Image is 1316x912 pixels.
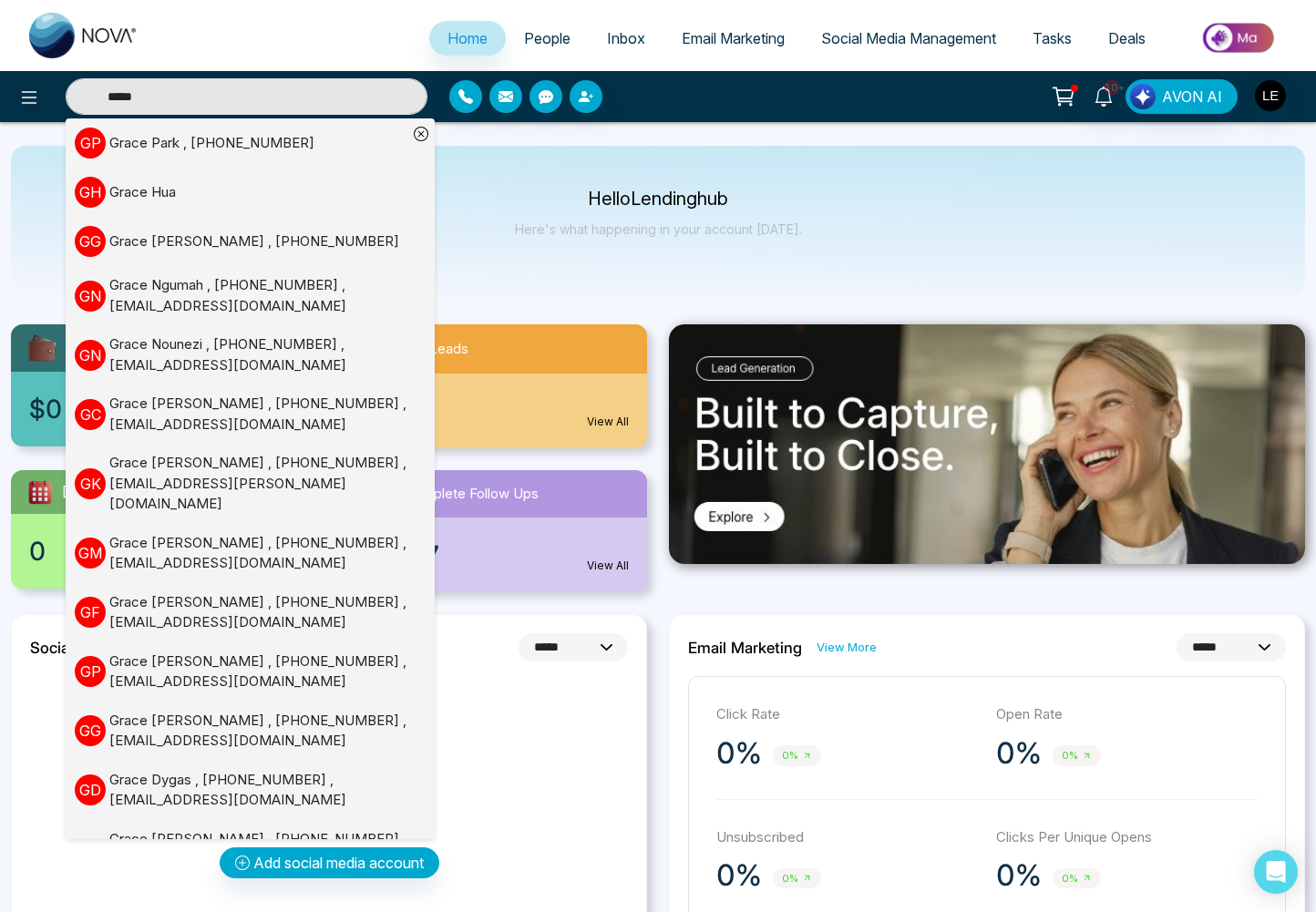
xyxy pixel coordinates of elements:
img: Lead Flow [1130,84,1156,109]
a: View More [817,639,877,656]
span: 0% [1053,745,1101,766]
p: Here's what happening in your account [DATE]. [515,221,802,237]
p: G G [75,226,106,257]
span: 0% [773,868,821,889]
span: Home [447,29,488,47]
p: 0% [716,735,762,772]
a: View All [587,558,629,574]
h2: Social Media [30,639,120,657]
div: Grace [PERSON_NAME] , [PHONE_NUMBER] , [EMAIL_ADDRESS][PERSON_NAME][DOMAIN_NAME] [109,453,407,515]
span: 0% [1053,868,1101,889]
div: Grace [PERSON_NAME] , [PHONE_NUMBER] , [EMAIL_ADDRESS][DOMAIN_NAME] [109,592,407,633]
div: Grace Nounezi , [PHONE_NUMBER] , [EMAIL_ADDRESS][DOMAIN_NAME] [109,334,407,375]
p: G F [75,597,106,628]
a: Deals [1090,21,1164,56]
p: Hello Lendinghub [515,191,802,207]
a: Incomplete Follow Ups12467View All [329,470,658,592]
a: Inbox [589,21,663,56]
img: todayTask.svg [26,477,55,507]
span: 10+ [1104,79,1120,96]
span: Tasks [1033,29,1072,47]
img: . [669,324,1305,564]
div: Grace [PERSON_NAME] , [PHONE_NUMBER] , [EMAIL_ADDRESS][DOMAIN_NAME] [109,711,407,752]
p: 0% [996,735,1042,772]
span: Deals [1108,29,1146,47]
a: Email Marketing [663,21,803,56]
span: Social Media Management [821,29,996,47]
h2: Email Marketing [688,639,802,657]
p: 0% [996,857,1042,894]
p: Clicks Per Unique Opens [996,827,1258,848]
p: Unsubscribed [716,827,978,848]
p: G M [75,538,106,569]
p: G N [75,281,106,312]
a: Social Media Management [803,21,1014,56]
a: People [506,21,589,56]
a: New Leads1View All [329,324,658,448]
a: Tasks [1014,21,1090,56]
div: Grace [PERSON_NAME] , [PHONE_NUMBER] , [EMAIL_ADDRESS][DOMAIN_NAME] [109,651,407,692]
a: View All [587,414,629,430]
p: G C [75,399,106,430]
img: Nova CRM Logo [29,13,139,58]
p: G G [75,715,106,746]
button: AVON AI [1126,79,1238,114]
a: Home [429,21,506,56]
div: Grace [PERSON_NAME] , [PHONE_NUMBER] , [PERSON_NAME][EMAIL_ADDRESS][DOMAIN_NAME] [109,829,407,891]
p: Click Rate [716,704,978,725]
div: Grace [PERSON_NAME] , [PHONE_NUMBER] [109,231,399,252]
p: 0% [716,857,762,894]
span: 0% [773,745,821,766]
span: Incomplete Follow Ups [395,484,539,505]
div: Open Intercom Messenger [1254,850,1298,894]
div: Grace Hua [109,182,176,203]
span: People [524,29,571,47]
p: G P [75,128,106,159]
img: Market-place.gif [1173,17,1305,58]
div: Grace Park , [PHONE_NUMBER] [109,133,314,154]
div: Grace [PERSON_NAME] , [PHONE_NUMBER] , [EMAIL_ADDRESS][DOMAIN_NAME] [109,394,407,435]
span: Inbox [607,29,645,47]
p: G H [75,177,106,208]
p: G D [75,774,106,805]
a: 10+ [1082,79,1126,111]
p: Open Rate [996,704,1258,725]
p: G N [75,340,106,371]
p: G K [75,468,106,499]
img: availableCredit.svg [26,332,58,364]
span: 0 [29,532,46,570]
span: [DATE] Task [62,482,141,503]
span: $0 [29,390,62,428]
div: Grace [PERSON_NAME] , [PHONE_NUMBER] , [EMAIL_ADDRESS][DOMAIN_NAME] [109,533,407,574]
div: Grace Ngumah , [PHONE_NUMBER] , [EMAIL_ADDRESS][DOMAIN_NAME] [109,275,407,316]
span: AVON AI [1162,86,1222,108]
span: Email Marketing [682,29,785,47]
p: G P [75,656,106,687]
div: Grace Dygas , [PHONE_NUMBER] , [EMAIL_ADDRESS][DOMAIN_NAME] [109,770,407,811]
button: Add social media account [220,847,439,878]
img: User Avatar [1255,80,1286,111]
